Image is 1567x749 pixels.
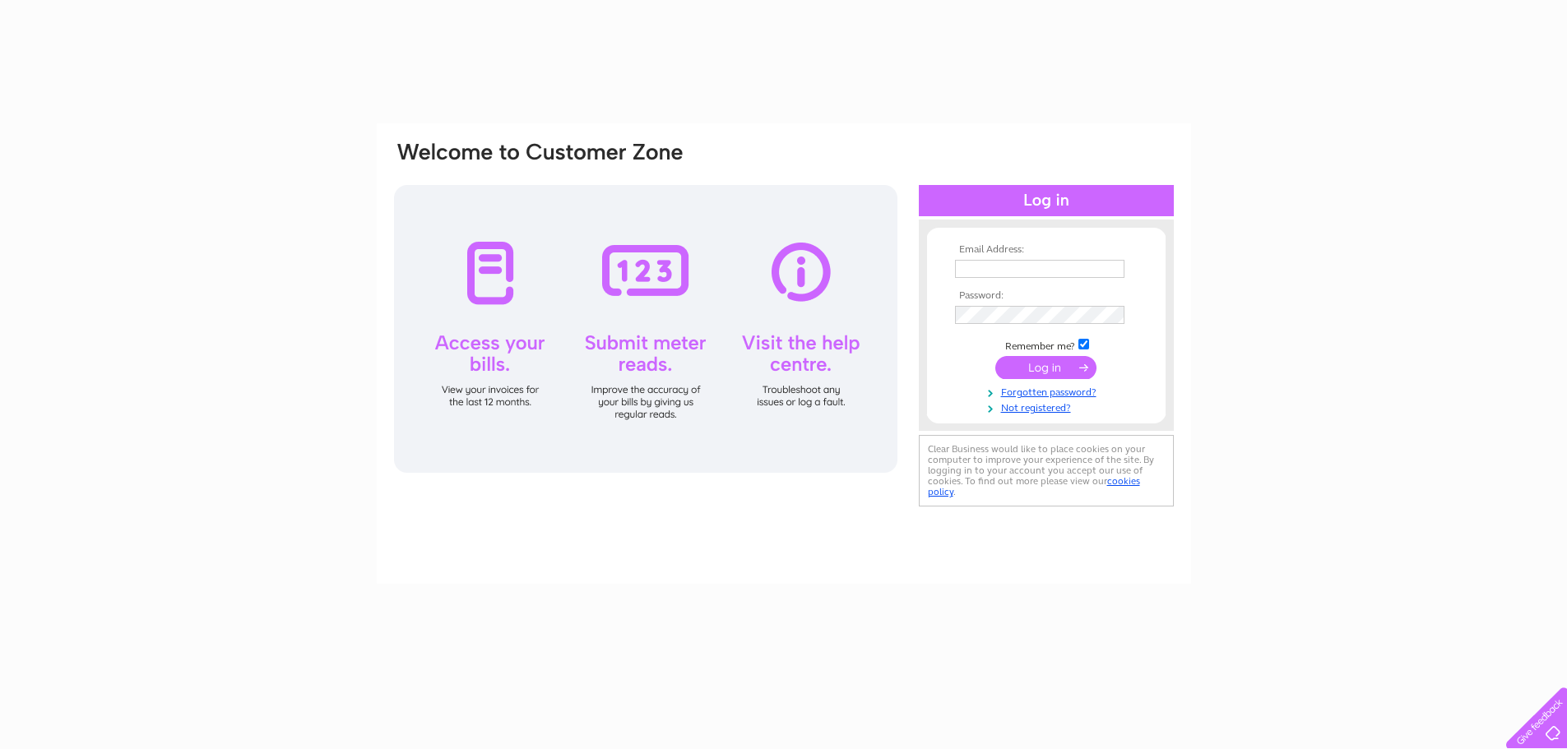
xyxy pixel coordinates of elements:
a: Forgotten password? [955,383,1142,399]
th: Email Address: [951,244,1142,256]
a: Not registered? [955,399,1142,414]
td: Remember me? [951,336,1142,353]
th: Password: [951,290,1142,302]
div: Clear Business would like to place cookies on your computer to improve your experience of the sit... [919,435,1174,506]
a: cookies policy [928,475,1140,497]
input: Submit [995,356,1096,379]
